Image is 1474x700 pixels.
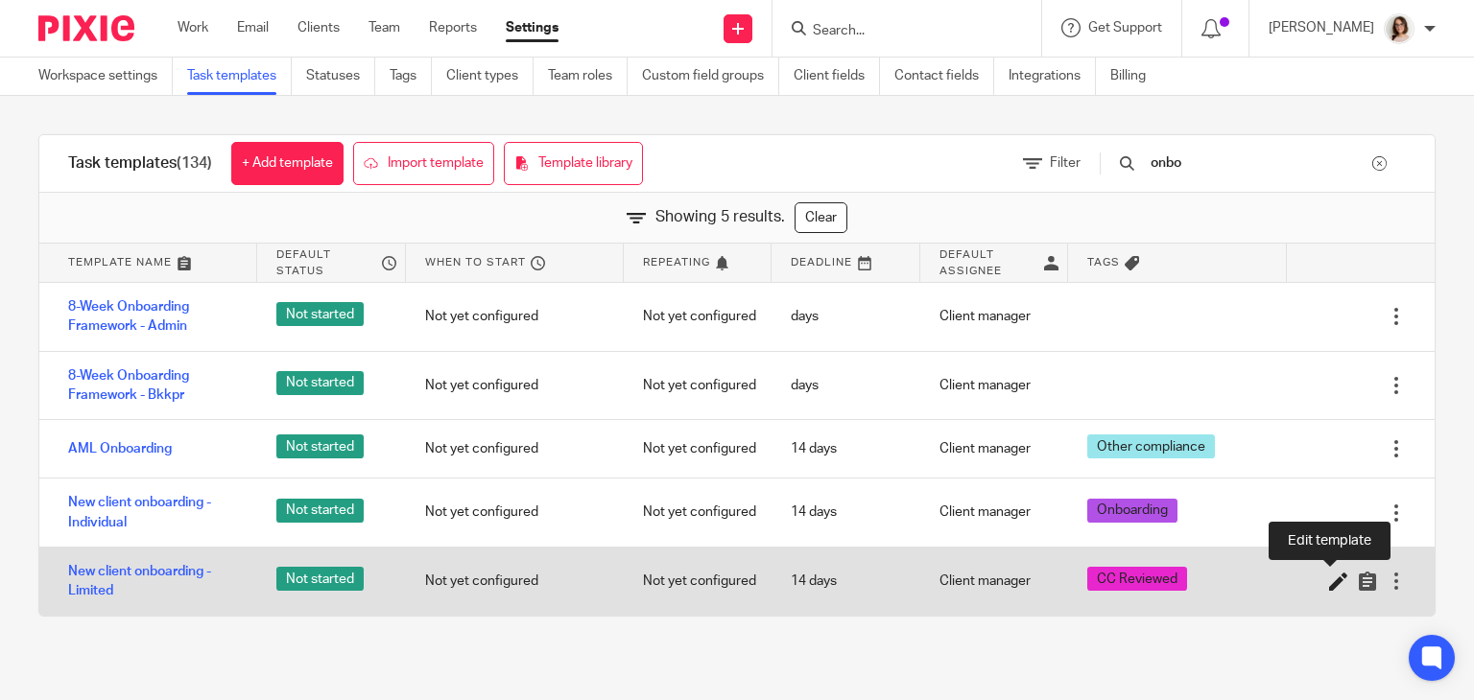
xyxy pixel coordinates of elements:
div: Not yet configured [406,425,624,473]
a: Tags [390,58,432,95]
a: Custom field groups [642,58,779,95]
div: Client manager [920,292,1068,340]
span: Repeating [643,254,710,270]
a: Team [368,18,400,37]
span: Not started [276,434,364,458]
div: 14 days [772,425,919,473]
div: Not yet configured [624,425,772,473]
a: Contact fields [894,58,994,95]
a: New client onboarding - Individual [68,493,238,532]
span: Not started [276,371,364,395]
a: Clear [795,202,847,233]
a: + Add template [231,142,344,185]
div: Client manager [920,557,1068,605]
span: Not started [276,499,364,523]
span: CC Reviewed [1097,570,1177,589]
div: Not yet configured [624,292,772,340]
h1: Task templates [68,153,212,174]
span: When to start [425,254,526,270]
div: Not yet configured [406,488,624,536]
a: Workspace settings [38,58,173,95]
img: Caroline%20-%20HS%20-%20LI.png [1384,13,1415,44]
a: 8-Week Onboarding Framework - Bkkpr [68,366,238,406]
a: 8-Week Onboarding Framework - Admin [68,297,238,337]
div: Client manager [920,425,1068,473]
div: Not yet configured [624,557,772,605]
div: Not yet configured [624,362,772,409]
a: Reports [429,18,477,37]
a: Work [178,18,208,37]
div: Not yet configured [406,292,624,340]
div: Client manager [920,488,1068,536]
a: Email [237,18,269,37]
a: Integrations [1009,58,1096,95]
span: (134) [177,155,212,171]
span: Tags [1087,254,1120,270]
img: Pixie [38,15,134,41]
a: Team roles [548,58,628,95]
span: Other compliance [1097,437,1205,456]
input: Search [811,23,984,40]
a: AML Onboarding [68,439,172,458]
span: Get Support [1088,21,1162,35]
span: Deadline [791,254,852,270]
span: Onboarding [1097,501,1168,520]
a: Clients [297,18,340,37]
span: Default status [276,246,376,279]
span: Template name [68,254,172,270]
div: 14 days [772,557,919,605]
p: [PERSON_NAME] [1269,18,1374,37]
div: days [772,292,919,340]
span: Default assignee [939,246,1039,279]
div: Not yet configured [406,557,624,605]
a: Client fields [794,58,880,95]
a: Import template [353,142,494,185]
a: Client types [446,58,534,95]
div: 14 days [772,488,919,536]
div: days [772,362,919,409]
a: Statuses [306,58,375,95]
a: Task templates [187,58,292,95]
div: Not yet configured [624,488,772,536]
span: Filter [1050,156,1081,170]
span: Showing 5 results. [655,206,785,228]
div: Client manager [920,362,1068,409]
span: Not started [276,567,364,591]
a: Settings [506,18,559,37]
a: Template library [504,142,643,185]
a: New client onboarding - Limited [68,562,238,601]
input: Search... [1149,152,1372,174]
span: Not started [276,302,364,326]
a: Billing [1110,58,1160,95]
div: Not yet configured [406,362,624,409]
